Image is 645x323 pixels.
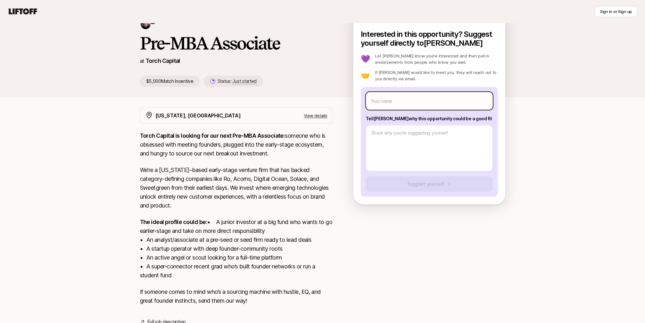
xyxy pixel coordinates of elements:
p: View details [304,112,327,119]
p: Status: [218,77,257,85]
p: We’re a [US_STATE]–based early-stage venture firm that has backed category-defining companies lik... [140,166,333,210]
p: [US_STATE], [GEOGRAPHIC_DATA] [155,111,241,120]
a: Torch Capital [146,57,180,64]
p: someone who is obsessed with meeting founders, plugged into the early-stage ecosystem, and hungry... [140,131,333,158]
p: • A junior investor at a big fund who wants to go earlier-stage and take on more direct responsib... [140,218,333,280]
p: 🤝 [361,72,370,79]
p: $5,000 Match Incentive [140,76,200,87]
p: Tell [PERSON_NAME] why this opportunity could be a good fit [366,115,493,122]
img: Christopher Harper [141,19,151,29]
span: Just started [233,78,257,84]
p: 💜 [361,55,370,63]
strong: The ideal profile could be: [140,219,207,225]
p: Interested in this opportunity? Suggest yourself directly to [PERSON_NAME] [361,30,498,48]
p: If someone comes to mind who’s a sourcing machine with hustle, EQ, and great founder instincts, s... [140,287,333,305]
strong: Torch Capital is looking for our next Pre-MBA Associate: [140,132,285,139]
button: Sign in or Sign up [595,6,637,17]
h1: Pre-MBA Associate [140,34,333,53]
p: Let [PERSON_NAME] know you’re interested and then pull in endorsements from people who know you w... [375,53,497,65]
p: If [PERSON_NAME] would like to meet you, they will reach out to you directly via email. [375,69,497,82]
p: at [140,57,144,65]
